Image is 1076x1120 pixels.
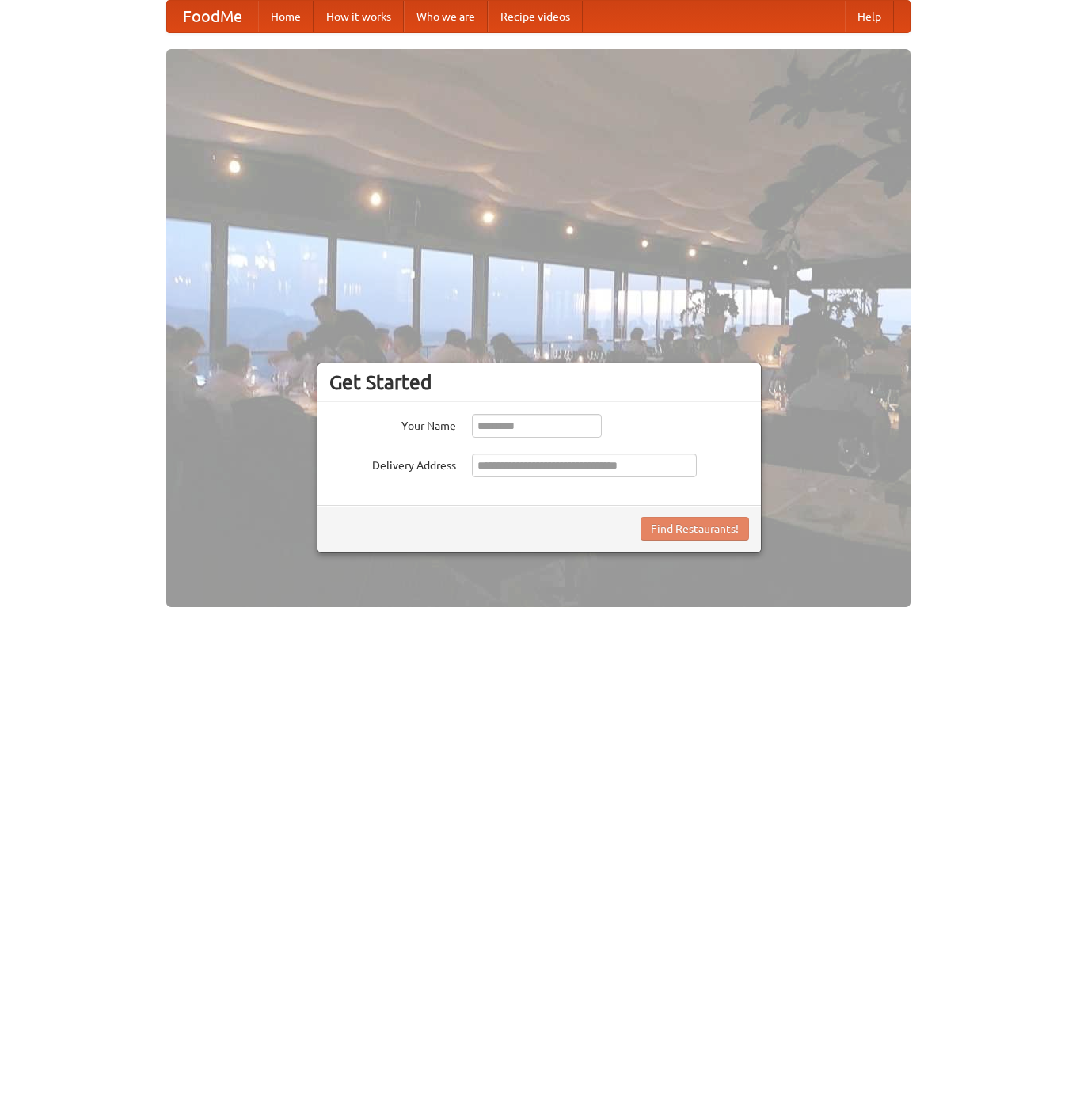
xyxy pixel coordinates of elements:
[329,370,749,394] h3: Get Started
[258,1,314,32] a: Home
[329,454,456,473] label: Delivery Address
[329,414,456,434] label: Your Name
[641,517,749,541] button: Find Restaurants!
[488,1,583,32] a: Recipe videos
[167,1,258,32] a: FoodMe
[314,1,404,32] a: How it works
[845,1,894,32] a: Help
[404,1,488,32] a: Who we are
